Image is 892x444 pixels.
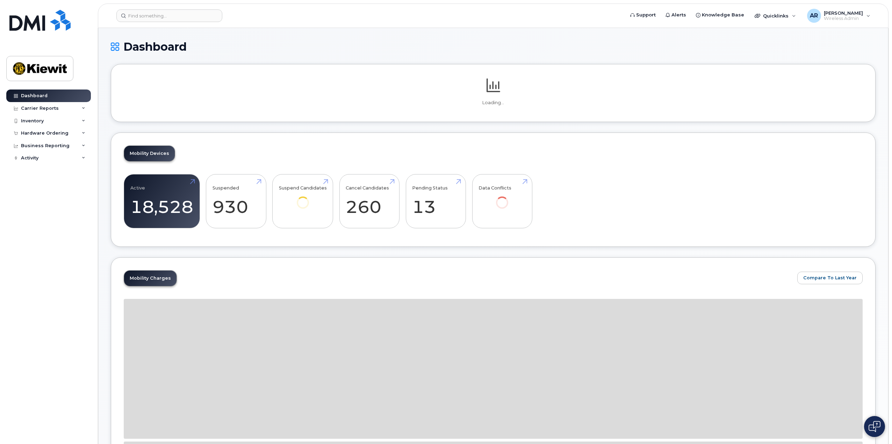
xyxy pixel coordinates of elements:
a: Suspend Candidates [279,178,327,219]
a: Mobility Devices [124,146,175,161]
span: Compare To Last Year [803,274,857,281]
a: Mobility Charges [124,271,177,286]
button: Compare To Last Year [797,272,863,284]
a: Cancel Candidates 260 [346,178,393,224]
a: Data Conflicts [479,178,526,219]
a: Active 18,528 [130,178,193,224]
a: Suspended 930 [213,178,260,224]
h1: Dashboard [111,41,876,53]
img: Open chat [869,421,880,432]
p: Loading... [124,100,863,106]
a: Pending Status 13 [412,178,459,224]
